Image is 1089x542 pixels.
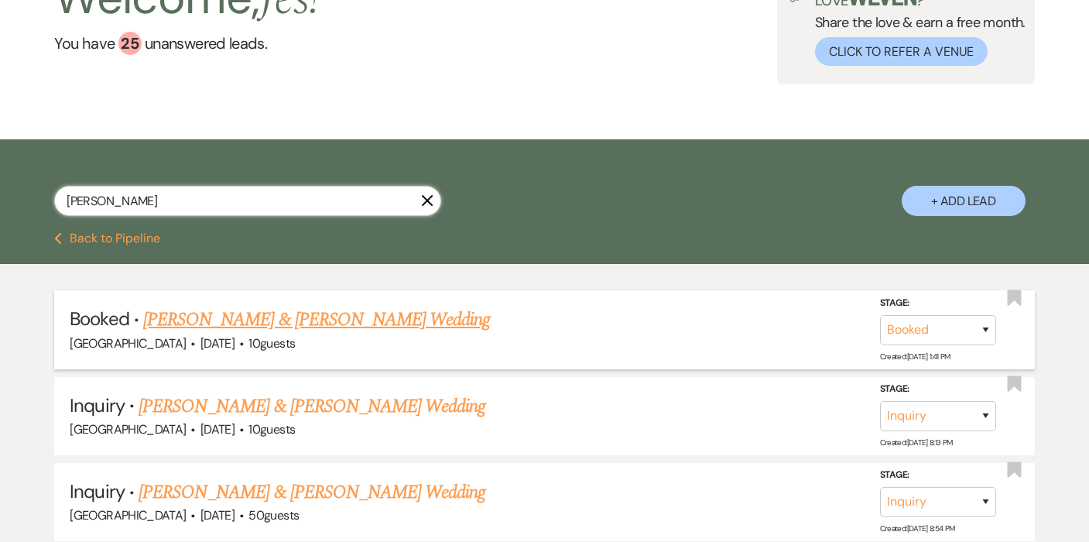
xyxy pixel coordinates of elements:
[118,32,142,55] div: 25
[70,307,128,331] span: Booked
[880,295,996,312] label: Stage:
[143,306,490,334] a: [PERSON_NAME] & [PERSON_NAME] Wedding
[880,381,996,398] label: Stage:
[200,507,235,523] span: [DATE]
[70,479,124,503] span: Inquiry
[70,393,124,417] span: Inquiry
[880,437,953,448] span: Created: [DATE] 8:13 PM
[139,393,485,420] a: [PERSON_NAME] & [PERSON_NAME] Wedding
[248,421,295,437] span: 10 guests
[880,467,996,484] label: Stage:
[902,186,1026,216] button: + Add Lead
[880,351,950,361] span: Created: [DATE] 1:41 PM
[200,421,235,437] span: [DATE]
[248,335,295,352] span: 10 guests
[248,507,299,523] span: 50 guests
[200,335,235,352] span: [DATE]
[139,479,485,506] a: [PERSON_NAME] & [PERSON_NAME] Wedding
[70,335,186,352] span: [GEOGRAPHIC_DATA]
[815,37,988,66] button: Click to Refer a Venue
[70,421,186,437] span: [GEOGRAPHIC_DATA]
[880,523,955,533] span: Created: [DATE] 8:54 PM
[54,232,160,245] button: Back to Pipeline
[70,507,186,523] span: [GEOGRAPHIC_DATA]
[54,186,441,216] input: Search by name, event date, email address or phone number
[54,32,320,55] a: You have 25 unanswered leads.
